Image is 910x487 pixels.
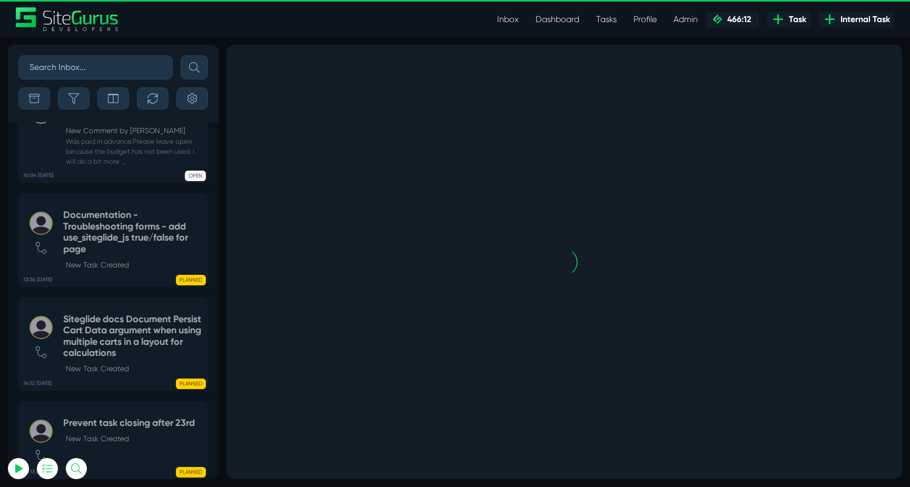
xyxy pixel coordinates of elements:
[18,82,208,183] a: 10:04 [DATE] Horse Bit Hire On-site SEO (RW only)New Comment by [PERSON_NAME] Was paid in advance...
[176,379,206,389] span: PLANNED
[23,276,52,284] b: 13:36 [DATE]
[63,314,202,359] h5: Siteglide docs Document Persist Cart Data argument when using multiple carts in a layout for calc...
[66,125,202,136] p: New Comment by [PERSON_NAME]
[723,14,751,24] span: 466:12
[18,55,173,79] input: Search Inbox...
[23,380,52,387] b: 14:12 [DATE]
[785,13,806,26] span: Task
[836,13,890,26] span: Internal Task
[176,467,206,478] span: PLANNED
[489,9,527,30] a: Inbox
[63,418,195,429] h5: Prevent task closing after 23rd
[588,9,625,30] a: Tasks
[66,260,202,271] p: New Task Created
[63,210,202,255] h5: Documentation - Troubleshooting forms - add use_siteglide_js true/false for page
[767,12,810,27] a: Task
[16,7,119,31] a: SiteGurus
[527,9,588,30] a: Dashboard
[176,275,206,285] span: PLANNED
[23,172,53,180] b: 10:04 [DATE]
[706,12,759,27] a: 466:12
[66,363,202,374] p: New Task Created
[66,433,195,444] p: New Task Created
[18,193,208,286] a: 13:36 [DATE] Documentation - Troubleshooting forms - add use_siteglide_js true/false for pageNew ...
[16,7,119,31] img: Sitegurus Logo
[63,136,202,167] small: Was paid in advance.Please leave open because the budget has not been used. I will do a bit more ...
[819,12,894,27] a: Internal Task
[185,171,206,181] span: OPEN
[665,9,706,30] a: Admin
[625,9,665,30] a: Profile
[18,401,208,479] a: 14:13 [DATE] Prevent task closing after 23rdNew Task Created PLANNED
[18,297,208,391] a: 14:12 [DATE] Siteglide docs Document Persist Cart Data argument when using multiple carts in a la...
